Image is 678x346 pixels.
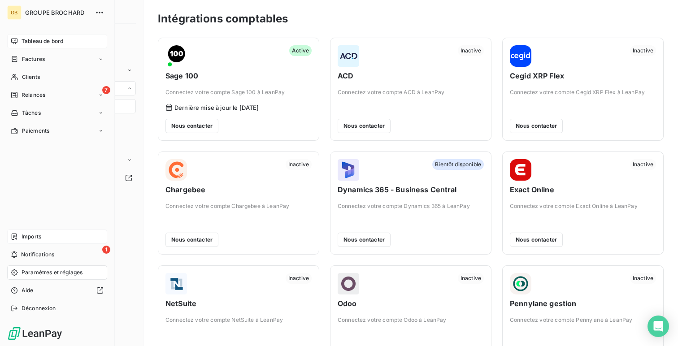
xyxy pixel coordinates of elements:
[510,70,656,81] span: Cegid XRP Flex
[338,70,484,81] span: ACD
[22,268,83,277] span: Paramètres et réglages
[165,316,312,324] span: Connectez votre compte NetSuite à LeanPay
[338,273,359,294] img: Odoo logo
[165,298,312,309] span: NetSuite
[22,91,45,99] span: Relances
[7,326,63,341] img: Logo LeanPay
[7,124,107,138] a: Paiements
[165,119,218,133] button: Nous contacter
[286,159,312,170] span: Inactive
[338,88,484,96] span: Connectez votre compte ACD à LeanPay
[648,316,669,337] div: Open Intercom Messenger
[7,5,22,20] div: GB
[338,316,484,324] span: Connectez votre compte Odoo à LeanPay
[510,119,563,133] button: Nous contacter
[25,9,90,16] span: GROUPE BROCHARD
[630,159,656,170] span: Inactive
[165,88,312,96] span: Connectez votre compte Sage 100 à LeanPay
[22,304,56,312] span: Déconnexion
[165,273,187,294] img: NetSuite logo
[338,45,359,67] img: ACD logo
[7,52,107,66] a: Factures
[338,298,484,309] span: Odoo
[510,273,531,294] img: Pennylane gestion logo
[165,45,187,67] img: Sage 100 logo
[338,159,359,181] img: Dynamics 365 - Business Central logo
[7,229,107,244] a: Imports
[510,88,656,96] span: Connectez votre compte Cegid XRP Flex à LeanPay
[102,246,110,254] span: 1
[7,88,107,102] a: 7Relances
[510,45,531,67] img: Cegid XRP Flex logo
[458,45,484,56] span: Inactive
[165,159,187,181] img: Chargebee logo
[102,86,110,94] span: 7
[22,73,40,81] span: Clients
[165,202,312,210] span: Connectez votre compte Chargebee à LeanPay
[510,202,656,210] span: Connectez votre compte Exact Online à LeanPay
[165,184,312,195] span: Chargebee
[22,286,34,294] span: Aide
[7,70,107,84] a: Clients
[338,202,484,210] span: Connectez votre compte Dynamics 365 à LeanPay
[510,298,656,309] span: Pennylane gestion
[174,104,259,111] span: Dernière mise à jour le [DATE]
[286,273,312,284] span: Inactive
[338,119,391,133] button: Nous contacter
[21,251,54,259] span: Notifications
[630,273,656,284] span: Inactive
[165,233,218,247] button: Nous contacter
[630,45,656,56] span: Inactive
[165,70,312,81] span: Sage 100
[22,55,45,63] span: Factures
[158,11,288,27] h3: Intégrations comptables
[510,233,563,247] button: Nous contacter
[22,233,41,241] span: Imports
[338,233,391,247] button: Nous contacter
[289,45,312,56] span: Active
[7,106,107,120] a: Tâches
[458,273,484,284] span: Inactive
[432,159,484,170] span: Bientôt disponible
[7,34,107,48] a: Tableau de bord
[22,109,41,117] span: Tâches
[22,127,49,135] span: Paiements
[7,265,107,280] a: Paramètres et réglages
[510,184,656,195] span: Exact Online
[510,159,531,181] img: Exact Online logo
[7,283,107,298] a: Aide
[22,37,63,45] span: Tableau de bord
[510,316,656,324] span: Connectez votre compte Pennylane à LeanPay
[338,184,484,195] span: Dynamics 365 - Business Central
